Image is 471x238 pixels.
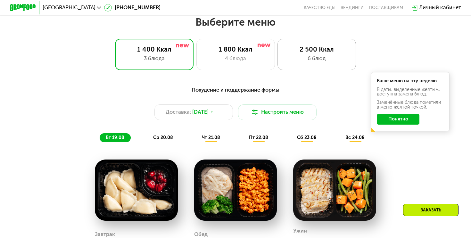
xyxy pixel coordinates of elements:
div: поставщикам [369,5,403,10]
div: 6 блюд [284,55,349,63]
div: В даты, выделенные желтым, доступна замена блюд. [377,87,443,97]
button: Настроить меню [238,104,317,120]
span: Доставка: [166,108,191,116]
div: 1 400 Ккал [122,45,187,53]
span: сб 23.08 [297,135,317,140]
span: [GEOGRAPHIC_DATA] [43,5,95,10]
a: Качество еды [304,5,335,10]
div: 1 800 Ккал [203,45,268,53]
div: Личный кабинет [419,4,461,12]
div: 4 блюда [203,55,268,63]
span: [DATE] [192,108,209,116]
span: ср 20.08 [153,135,173,140]
a: Вендинги [341,5,364,10]
div: 2 500 Ккал [284,45,349,53]
a: [PHONE_NUMBER] [104,4,161,12]
span: вс 24.08 [345,135,365,140]
div: Заказать [403,204,459,216]
div: Ужин [293,226,307,236]
span: вт 19.08 [106,135,124,140]
div: Ваше меню на эту неделю [377,79,443,83]
span: пт 22.08 [249,135,268,140]
div: Заменённые блюда пометили в меню жёлтой точкой. [377,100,443,110]
h2: Выберите меню [21,16,450,29]
div: Похудение и поддержание формы [42,86,429,94]
button: Понятно [377,114,419,125]
div: 3 блюда [122,55,187,63]
span: чт 21.08 [202,135,220,140]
